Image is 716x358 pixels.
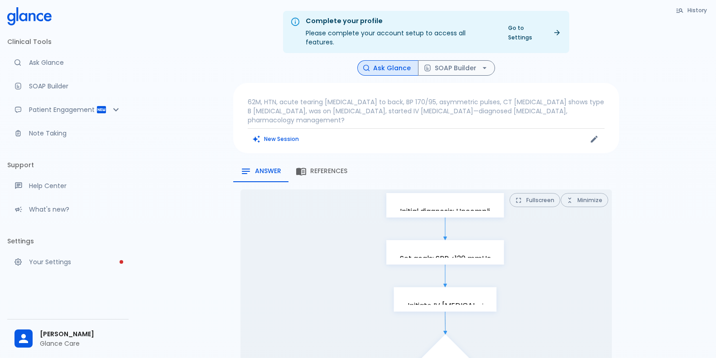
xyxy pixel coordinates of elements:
button: Edit [587,132,601,146]
div: Complete your profile [306,16,495,26]
p: 62M, HTN, acute tearing [MEDICAL_DATA] to back, BP 170/95, asymmetric pulses, CT [MEDICAL_DATA] s... [248,97,605,125]
p: What's new? [29,205,121,214]
div: Patient Reports & Referrals [7,100,129,120]
a: Get help from our support team [7,176,129,196]
p: Note Taking [29,129,121,138]
p: Ask Glance [29,58,121,67]
button: SOAP Builder [418,60,495,76]
li: Settings [7,230,129,252]
p: Initiate IV [MEDICAL_DATA] [407,301,498,310]
div: Please complete your account setup to access all features. [306,14,495,50]
a: Go to Settings [503,21,566,44]
div: [PERSON_NAME]Glance Care [7,323,129,354]
button: Ask Glance [357,60,418,76]
p: Set goals: SBP <120 mmHg and HR <70 bpm [400,254,490,263]
button: Minimize [561,193,608,207]
a: Docugen: Compose a clinical documentation in seconds [7,76,129,96]
p: Glance Care [40,339,121,348]
span: References [310,167,347,175]
p: SOAP Builder [29,82,121,91]
span: [PERSON_NAME] [40,329,121,339]
div: Recent updates and feature releases [7,199,129,219]
p: Help Center [29,181,121,190]
p: Initial diagnosis: Uncomplicated type B [MEDICAL_DATA] [400,207,490,216]
button: Fullscreen [509,193,560,207]
li: Support [7,154,129,176]
span: Answer [255,167,281,175]
li: Clinical Tools [7,31,129,53]
p: Your Settings [29,257,121,266]
a: Advanced note-taking [7,123,129,143]
p: Patient Engagement [29,105,96,114]
a: Please complete account setup [7,252,129,272]
a: Moramiz: Find ICD10AM codes instantly [7,53,129,73]
button: Clears all inputs and results. [248,132,304,145]
button: History [671,4,712,17]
